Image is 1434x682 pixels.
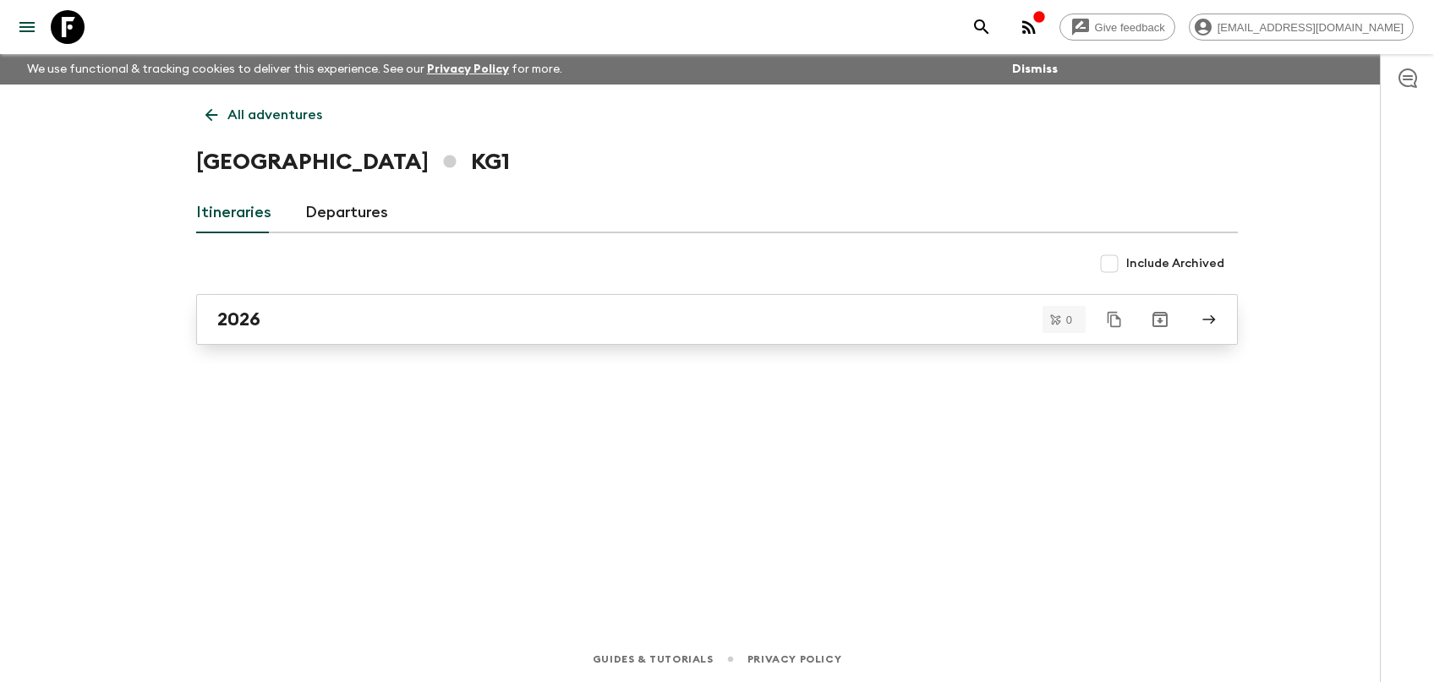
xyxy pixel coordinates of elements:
button: Archive [1143,303,1177,336]
div: [EMAIL_ADDRESS][DOMAIN_NAME] [1189,14,1414,41]
a: Privacy Policy [747,650,841,668]
p: We use functional & tracking cookies to deliver this experience. See our for more. [20,54,569,85]
h1: [GEOGRAPHIC_DATA] KG1 [196,145,510,179]
span: Give feedback [1086,21,1174,34]
a: Guides & Tutorials [593,650,714,668]
button: menu [10,10,44,44]
a: Departures [305,193,388,233]
h2: 2026 [217,308,260,330]
a: Give feedback [1059,14,1175,41]
button: Duplicate [1099,304,1130,335]
span: 0 [1056,314,1082,325]
a: Itineraries [196,193,271,233]
a: 2026 [196,294,1238,345]
button: Dismiss [1008,57,1062,81]
span: [EMAIL_ADDRESS][DOMAIN_NAME] [1208,21,1413,34]
span: Include Archived [1126,255,1224,272]
button: search adventures [965,10,999,44]
a: Privacy Policy [427,63,509,75]
a: All adventures [196,98,331,132]
p: All adventures [227,105,322,125]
